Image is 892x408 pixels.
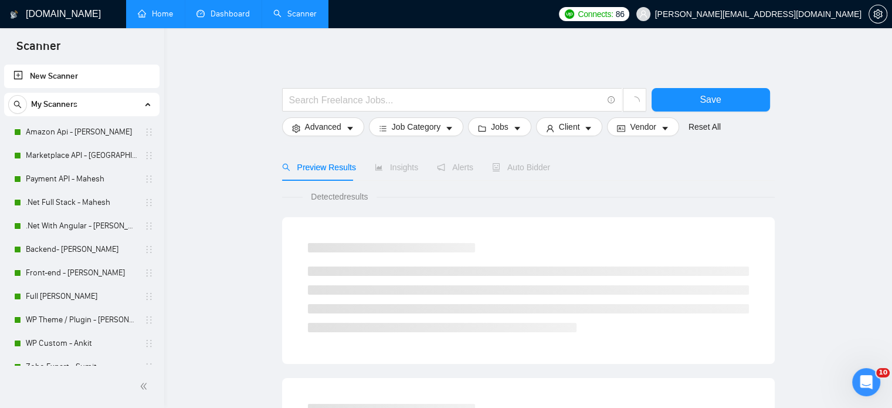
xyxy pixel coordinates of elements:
span: caret-down [513,124,521,133]
span: holder [144,151,154,160]
a: WP Custom - Ankit [26,332,137,355]
span: Scanner [7,38,70,62]
span: search [9,100,26,109]
span: My Scanners [31,93,77,116]
a: .Net With Angular - [PERSON_NAME] [26,214,137,238]
span: Save [700,92,721,107]
span: 10 [876,368,890,377]
span: user [639,10,647,18]
span: Connects: [578,8,613,21]
span: Detected results [303,190,376,203]
a: Front-end - [PERSON_NAME] [26,261,137,285]
a: WP Theme / Plugin - [PERSON_NAME] [26,308,137,332]
button: setting [869,5,887,23]
button: idcardVendorcaret-down [607,117,679,136]
a: Backend- [PERSON_NAME] [26,238,137,261]
a: Amazon Api - [PERSON_NAME] [26,120,137,144]
span: holder [144,339,154,348]
input: Search Freelance Jobs... [289,93,602,107]
span: user [546,124,554,133]
span: Vendor [630,120,656,133]
a: homeHome [138,9,173,19]
button: settingAdvancedcaret-down [282,117,364,136]
span: holder [144,315,154,325]
a: setting [869,9,887,19]
a: Full [PERSON_NAME] [26,285,137,308]
a: New Scanner [13,65,150,88]
span: loading [629,96,640,107]
span: caret-down [661,124,669,133]
span: setting [292,124,300,133]
span: notification [437,163,445,171]
span: holder [144,292,154,301]
a: .Net Full Stack - Mahesh [26,191,137,214]
a: Marketplace API - [GEOGRAPHIC_DATA] [26,144,137,167]
span: holder [144,127,154,137]
li: New Scanner [4,65,160,88]
span: Preview Results [282,163,356,172]
span: holder [144,362,154,372]
button: userClientcaret-down [536,117,603,136]
span: area-chart [375,163,383,171]
span: double-left [140,380,151,392]
span: bars [379,124,387,133]
a: searchScanner [273,9,317,19]
span: Job Category [392,120,440,133]
img: logo [10,5,18,24]
span: idcard [617,124,625,133]
span: caret-down [445,124,453,133]
span: search [282,163,290,171]
button: barsJob Categorycaret-down [369,117,463,136]
span: holder [144,198,154,207]
span: robot [492,163,500,171]
a: Payment API - Mahesh [26,167,137,191]
span: caret-down [346,124,354,133]
span: holder [144,174,154,184]
span: folder [478,124,486,133]
a: dashboardDashboard [196,9,250,19]
span: Jobs [491,120,508,133]
span: holder [144,268,154,278]
span: info-circle [608,96,615,104]
button: Save [652,88,770,112]
span: caret-down [584,124,592,133]
button: folderJobscaret-down [468,117,531,136]
span: holder [144,221,154,231]
img: upwork-logo.png [565,9,574,19]
button: search [8,95,27,114]
a: Reset All [688,120,721,133]
span: holder [144,245,154,254]
span: Auto Bidder [492,163,550,172]
span: Insights [375,163,418,172]
iframe: Intercom live chat [852,368,880,396]
span: Client [559,120,580,133]
span: 86 [616,8,625,21]
a: Zoho Expert - Sumit [26,355,137,379]
span: Alerts [437,163,473,172]
span: Advanced [305,120,341,133]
